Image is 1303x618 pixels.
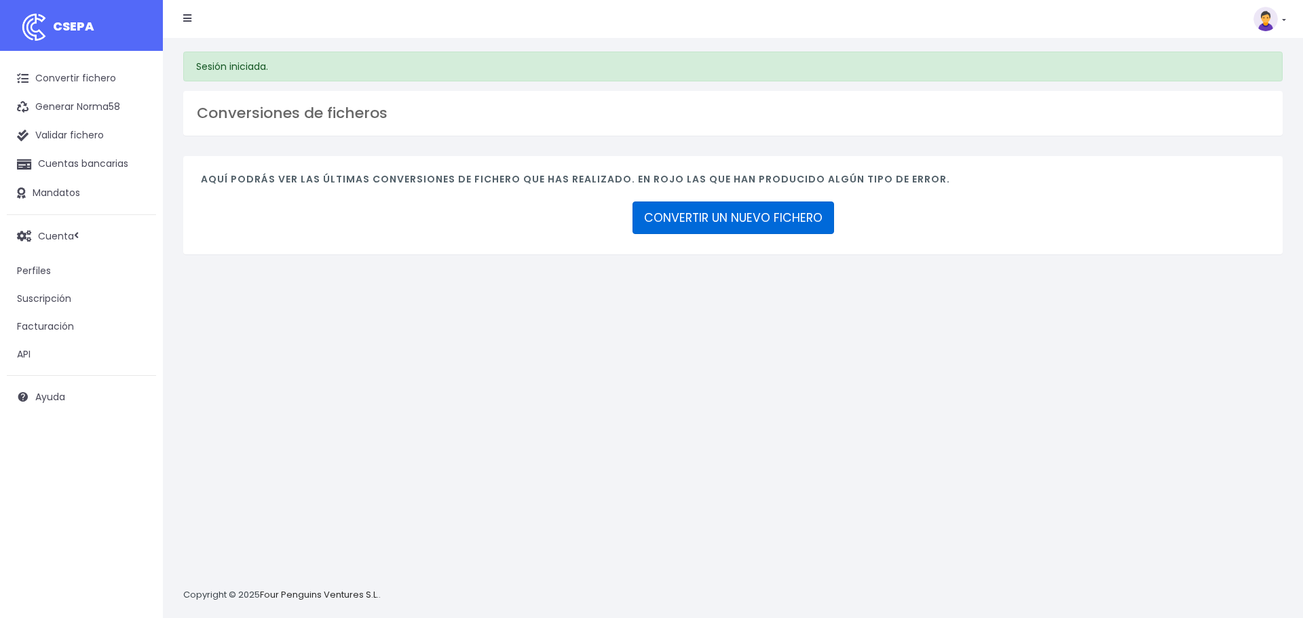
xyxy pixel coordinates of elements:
a: Cuentas bancarias [7,150,156,178]
span: Cuenta [38,229,74,242]
a: Validar fichero [7,121,156,150]
span: Ayuda [35,390,65,404]
p: Copyright © 2025 . [183,588,381,602]
a: Generar Norma58 [7,93,156,121]
a: Perfiles [7,257,156,285]
a: CONVERTIR UN NUEVO FICHERO [632,201,834,234]
a: Facturación [7,313,156,341]
h4: Aquí podrás ver las últimas conversiones de fichero que has realizado. En rojo las que han produc... [201,174,1265,192]
a: Ayuda [7,383,156,411]
div: Sesión iniciada. [183,52,1283,81]
a: Four Penguins Ventures S.L. [260,588,379,601]
a: Suscripción [7,285,156,313]
img: profile [1253,7,1278,31]
a: Convertir fichero [7,64,156,93]
img: logo [17,10,51,44]
a: Cuenta [7,222,156,250]
a: Mandatos [7,179,156,208]
a: API [7,341,156,368]
span: CSEPA [53,18,94,35]
h3: Conversiones de ficheros [197,104,1269,122]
